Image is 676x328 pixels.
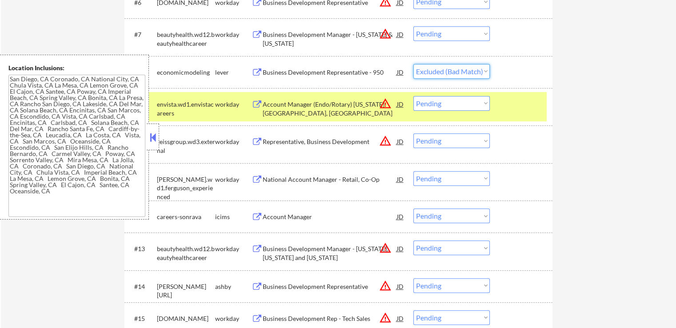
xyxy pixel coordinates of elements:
[396,240,405,256] div: JD
[396,26,405,42] div: JD
[379,312,392,324] button: warning_amber
[215,212,252,221] div: icims
[215,175,252,184] div: workday
[379,28,392,40] button: warning_amber
[215,244,252,253] div: workday
[396,64,405,80] div: JD
[396,278,405,294] div: JD
[396,208,405,224] div: JD
[157,68,215,77] div: economicmodeling
[157,137,215,155] div: zeissgroup.wd3.external
[157,212,215,221] div: careers-sonrava
[379,135,392,147] button: warning_amber
[8,64,145,72] div: Location Inclusions:
[134,282,150,291] div: #14
[379,97,392,110] button: warning_amber
[263,175,397,184] div: National Account Manager - Retail, Co-Op
[263,137,397,146] div: Representative, Business Development
[263,314,397,323] div: Business Development Rep - Tech Sales
[157,314,215,323] div: [DOMAIN_NAME]
[134,244,150,253] div: #13
[263,244,397,262] div: Business Development Manager - [US_STATE], [US_STATE] and [US_STATE]
[215,314,252,323] div: workday
[215,30,252,39] div: workday
[215,137,252,146] div: workday
[396,96,405,112] div: JD
[396,171,405,187] div: JD
[263,30,397,48] div: Business Development Manager - [US_STATE] & [US_STATE]
[396,133,405,149] div: JD
[134,30,150,39] div: #7
[215,68,252,77] div: lever
[157,244,215,262] div: beautyhealth.wd12.beautyhealthcareer
[134,314,150,323] div: #15
[263,68,397,77] div: Business Development Representative - 950
[157,100,215,117] div: envista.wd1.envistacareers
[379,242,392,254] button: warning_amber
[215,100,252,109] div: workday
[157,30,215,48] div: beautyhealth.wd12.beautyhealthcareer
[215,282,252,291] div: ashby
[157,175,215,201] div: [PERSON_NAME].wd1.ferguson_experienced
[263,100,397,117] div: Account Manager (Endo/Rotary) [US_STATE][GEOGRAPHIC_DATA], [GEOGRAPHIC_DATA]
[157,282,215,300] div: [PERSON_NAME][URL]
[396,310,405,326] div: JD
[263,212,397,221] div: Account Manager
[263,282,397,291] div: Business Development Representative
[379,280,392,292] button: warning_amber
